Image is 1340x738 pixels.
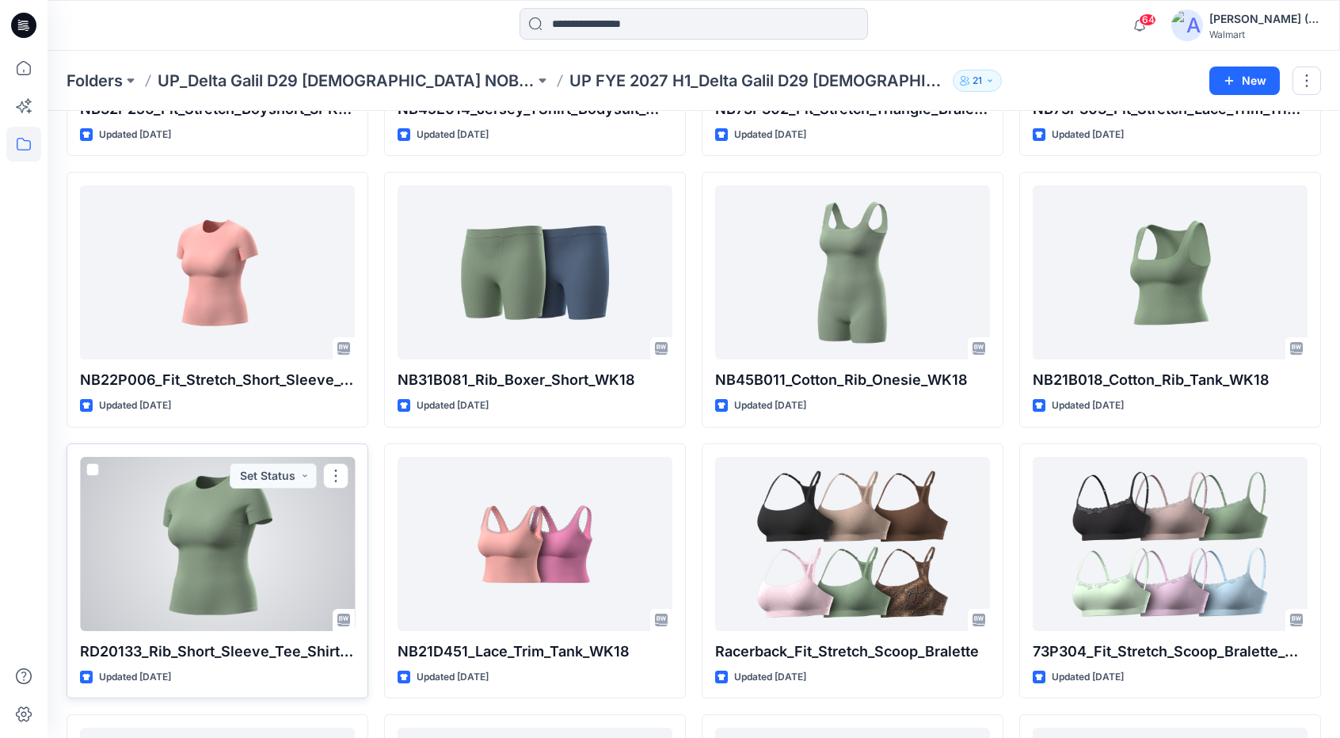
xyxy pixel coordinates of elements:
[1052,127,1124,143] p: Updated [DATE]
[953,70,1002,92] button: 21
[734,127,806,143] p: Updated [DATE]
[715,369,990,391] p: NB45B011_Cotton_Rib_Onesie_WK18
[1052,398,1124,414] p: Updated [DATE]
[67,70,123,92] a: Folders
[398,641,672,663] p: NB21D451_Lace_Trim_Tank_WK18
[80,185,355,359] a: NB22P006_Fit_Stretch_Short_Sleeve_Tee_Shirt_WK18
[398,185,672,359] a: NB31B081_Rib_Boxer_Short_WK18
[1139,13,1156,26] span: 64
[1033,369,1308,391] p: NB21B018_Cotton_Rib_Tank_WK18
[80,641,355,663] p: RD20133_Rib_Short_Sleeve_Tee_Shirt_WK18
[734,398,806,414] p: Updated [DATE]
[1209,29,1320,40] div: Walmart
[80,457,355,631] a: RD20133_Rib_Short_Sleeve_Tee_Shirt_WK18
[569,70,946,92] p: UP FYE 2027 H1_Delta Galil D29 [DEMOGRAPHIC_DATA] NOBO Wall
[417,127,489,143] p: Updated [DATE]
[417,398,489,414] p: Updated [DATE]
[734,669,806,686] p: Updated [DATE]
[80,369,355,391] p: NB22P006_Fit_Stretch_Short_Sleeve_Tee_Shirt_WK18
[1209,67,1280,95] button: New
[1209,10,1320,29] div: [PERSON_NAME] (Delta Galil)
[398,457,672,631] a: NB21D451_Lace_Trim_Tank_WK18
[1033,641,1308,663] p: 73P304_Fit_Stretch_Scoop_Bralette_With_Lace (1)
[99,669,171,686] p: Updated [DATE]
[715,457,990,631] a: Racerback_Fit_Stretch_Scoop_Bralette
[973,72,982,89] p: 21
[715,185,990,359] a: NB45B011_Cotton_Rib_Onesie_WK18
[1052,669,1124,686] p: Updated [DATE]
[1033,457,1308,631] a: 73P304_Fit_Stretch_Scoop_Bralette_With_Lace (1)
[715,641,990,663] p: Racerback_Fit_Stretch_Scoop_Bralette
[158,70,535,92] a: UP_Delta Galil D29 [DEMOGRAPHIC_DATA] NOBO Intimates
[417,669,489,686] p: Updated [DATE]
[1033,185,1308,359] a: NB21B018_Cotton_Rib_Tank_WK18
[398,369,672,391] p: NB31B081_Rib_Boxer_Short_WK18
[99,398,171,414] p: Updated [DATE]
[1171,10,1203,41] img: avatar
[99,127,171,143] p: Updated [DATE]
